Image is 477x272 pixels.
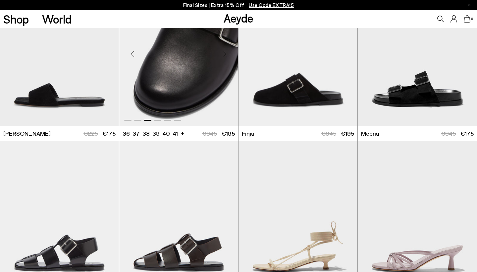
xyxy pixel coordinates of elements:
[460,130,474,137] span: €175
[181,129,184,138] li: +
[123,129,130,138] li: 36
[341,130,354,137] span: €195
[142,129,150,138] li: 38
[162,129,170,138] li: 40
[183,1,294,9] p: Final Sizes | Extra 15% Off
[238,126,357,141] a: Finja €345 €195
[3,129,51,138] span: [PERSON_NAME]
[242,129,254,138] span: Finja
[102,130,116,137] span: €175
[119,126,238,141] a: 36 37 38 39 40 41 + €345 €195
[441,130,456,137] span: €345
[173,129,178,138] li: 41
[224,11,253,25] a: Aeyde
[123,44,142,64] div: Previous slide
[152,129,160,138] li: 39
[123,129,176,138] ul: variant
[470,17,474,21] span: 0
[42,13,72,25] a: World
[249,2,294,8] span: Navigate to /collections/ss25-final-sizes
[222,130,235,137] span: €195
[83,130,98,137] span: €225
[132,129,140,138] li: 37
[358,126,477,141] a: Meena €345 €175
[3,13,29,25] a: Shop
[215,44,235,64] div: Next slide
[361,129,379,138] span: Meena
[202,130,217,137] span: €345
[464,15,470,23] a: 0
[321,130,336,137] span: €345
